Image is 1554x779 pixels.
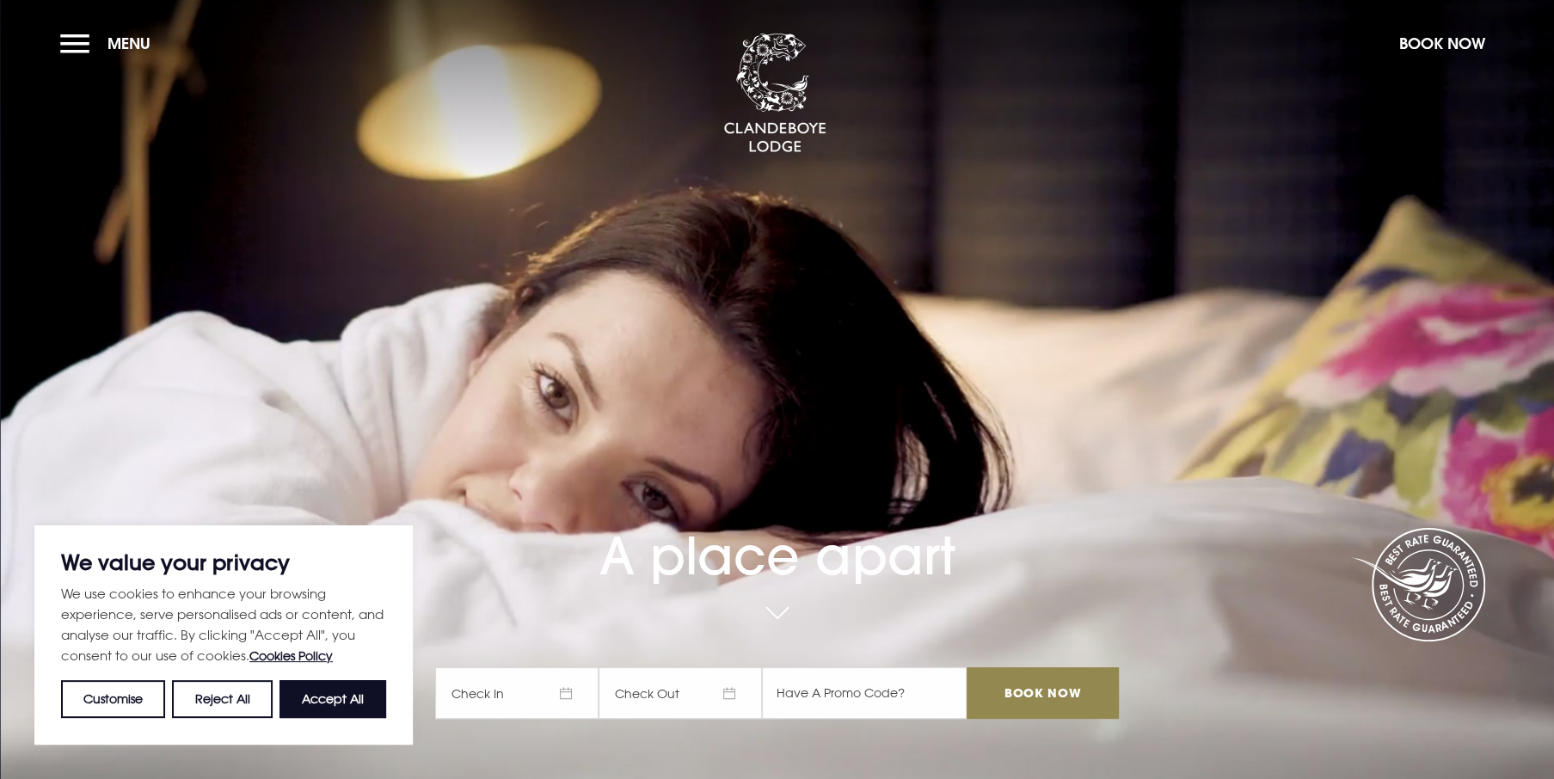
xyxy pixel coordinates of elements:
button: Accept All [279,680,386,718]
img: Clandeboye Lodge [723,34,826,154]
div: We value your privacy [34,525,413,745]
span: Menu [107,34,150,53]
p: We use cookies to enhance your browsing experience, serve personalised ads or content, and analys... [61,583,386,666]
button: Book Now [1391,25,1494,62]
a: Cookies Policy [249,648,333,663]
button: Customise [61,680,165,718]
button: Reject All [172,680,272,718]
h1: A place apart [435,478,1118,586]
button: Menu [60,25,159,62]
input: Have A Promo Code? [762,667,967,719]
span: Check In [435,667,599,719]
span: Check Out [599,667,762,719]
p: We value your privacy [61,552,386,573]
input: Book Now [967,667,1118,719]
